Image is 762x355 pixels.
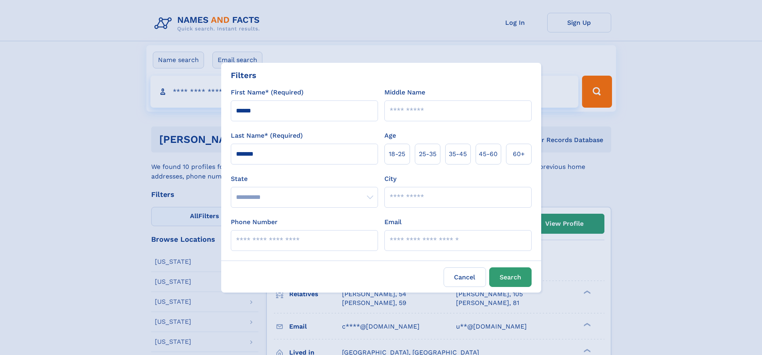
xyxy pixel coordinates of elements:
label: Middle Name [384,88,425,97]
label: First Name* (Required) [231,88,304,97]
button: Search [489,267,532,287]
label: Age [384,131,396,140]
label: City [384,174,396,184]
label: Phone Number [231,217,278,227]
div: Filters [231,69,256,81]
label: State [231,174,378,184]
label: Email [384,217,402,227]
span: 60+ [513,149,525,159]
span: 45‑60 [479,149,498,159]
span: 35‑45 [449,149,467,159]
span: 18‑25 [389,149,405,159]
span: 25‑35 [419,149,436,159]
label: Cancel [444,267,486,287]
label: Last Name* (Required) [231,131,303,140]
